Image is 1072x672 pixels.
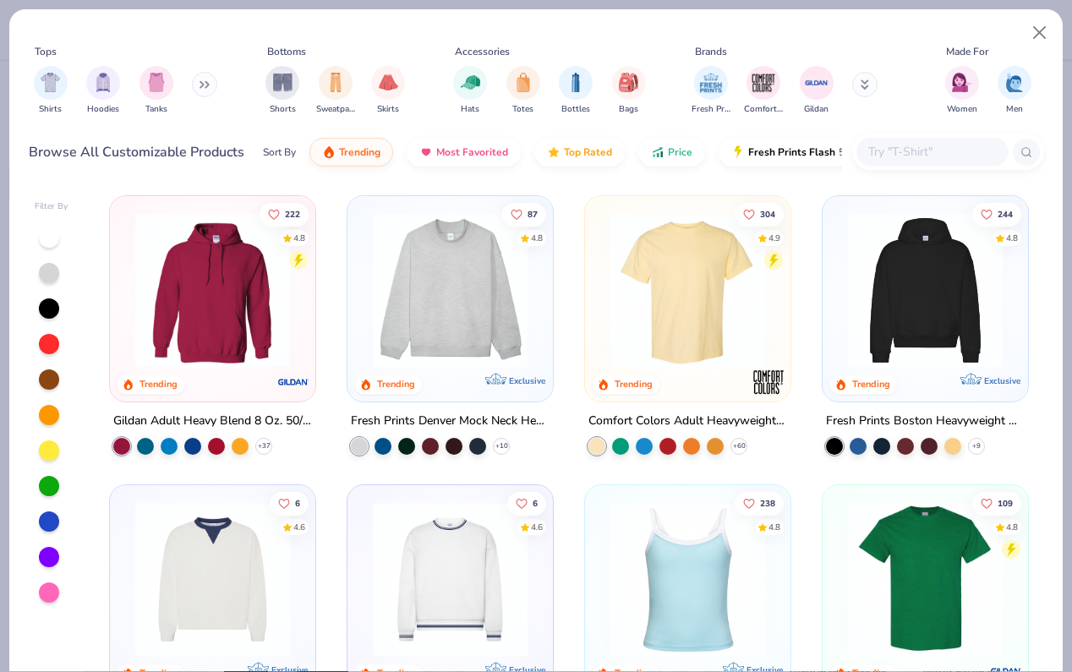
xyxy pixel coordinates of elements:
div: filter for Women [945,66,979,116]
span: + 10 [495,441,508,451]
img: 029b8af0-80e6-406f-9fdc-fdf898547912 [602,213,774,368]
span: Sweatpants [316,103,355,116]
img: Bottles Image [566,73,585,92]
div: Fresh Prints Denver Mock Neck Heavyweight Sweatshirt [351,411,550,432]
div: filter for Hoodies [86,66,120,116]
span: Shorts [270,103,296,116]
span: 6 [533,499,538,507]
span: Exclusive [509,375,545,386]
img: Sweatpants Image [326,73,345,92]
button: Close [1024,17,1056,49]
span: Hats [461,103,479,116]
button: Top Rated [534,138,625,167]
button: filter button [265,66,299,116]
span: Fresh Prints Flash [748,145,835,159]
button: filter button [86,66,120,116]
span: Totes [512,103,533,116]
button: filter button [945,66,979,116]
div: filter for Tanks [139,66,173,116]
div: Accessories [455,44,510,59]
button: filter button [744,66,783,116]
button: filter button [800,66,834,116]
div: 4.8 [531,232,543,244]
img: trending.gif [322,145,336,159]
img: db319196-8705-402d-8b46-62aaa07ed94f [840,502,1011,657]
div: filter for Sweatpants [316,66,355,116]
div: 4.8 [768,521,780,533]
span: 238 [760,499,775,507]
span: Exclusive [983,375,1020,386]
button: Like [735,202,784,226]
img: flash.gif [731,145,745,159]
img: f5d85501-0dbb-4ee4-b115-c08fa3845d83 [364,213,536,368]
button: Like [507,491,546,515]
div: Bottoms [267,44,306,59]
img: 91acfc32-fd48-4d6b-bdad-a4c1a30ac3fc [840,213,1011,368]
button: Trending [309,138,393,167]
span: Most Favorited [436,145,508,159]
div: filter for Comfort Colors [744,66,783,116]
div: Sort By [263,145,296,160]
img: 3abb6cdb-110e-4e18-92a0-dbcd4e53f056 [127,502,298,657]
div: filter for Gildan [800,66,834,116]
div: Filter By [35,200,68,213]
div: 4.9 [768,232,780,244]
span: + 37 [258,441,271,451]
button: filter button [453,66,487,116]
div: 4.8 [1006,232,1018,244]
button: filter button [34,66,68,116]
div: 4.6 [531,521,543,533]
img: Women Image [952,73,971,92]
div: Made For [946,44,988,59]
span: Gildan [804,103,829,116]
img: Gildan logo [276,365,310,399]
div: Tops [35,44,57,59]
div: filter for Totes [506,66,540,116]
button: filter button [692,66,730,116]
span: Comfort Colors [744,103,783,116]
button: Like [972,202,1021,226]
div: Gildan Adult Heavy Blend 8 Oz. 50/50 Hooded Sweatshirt [113,411,312,432]
img: Men Image [1005,73,1024,92]
span: Fresh Prints [692,103,730,116]
button: Like [502,202,546,226]
button: Like [972,491,1021,515]
div: filter for Fresh Prints [692,66,730,116]
span: 244 [998,210,1013,218]
span: Bags [619,103,638,116]
div: 4.8 [294,232,306,244]
img: Shirts Image [41,73,60,92]
span: Tanks [145,103,167,116]
button: filter button [998,66,1031,116]
img: 4d4398e1-a86f-4e3e-85fd-b9623566810e [364,502,536,657]
button: Most Favorited [407,138,521,167]
span: Men [1006,103,1023,116]
span: 5 day delivery [839,143,901,162]
button: Fresh Prints Flash5 day delivery [719,138,914,167]
span: Hoodies [87,103,119,116]
div: 4.8 [1006,521,1018,533]
img: Tanks Image [147,73,166,92]
img: Shorts Image [273,73,293,92]
img: Gildan Image [804,70,829,96]
button: Like [260,202,309,226]
div: filter for Hats [453,66,487,116]
span: Top Rated [564,145,612,159]
img: Hoodies Image [94,73,112,92]
button: filter button [316,66,355,116]
div: filter for Men [998,66,1031,116]
button: filter button [506,66,540,116]
span: 222 [286,210,301,218]
button: Price [638,138,705,167]
div: filter for Shirts [34,66,68,116]
div: Brands [695,44,727,59]
img: Comfort Colors logo [752,365,785,399]
img: Skirts Image [379,73,398,92]
img: Fresh Prints Image [698,70,724,96]
span: + 9 [972,441,981,451]
span: 87 [528,210,538,218]
span: 6 [296,499,301,507]
span: Skirts [377,103,399,116]
img: a25d9891-da96-49f3-a35e-76288174bf3a [602,502,774,657]
span: Trending [339,145,380,159]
